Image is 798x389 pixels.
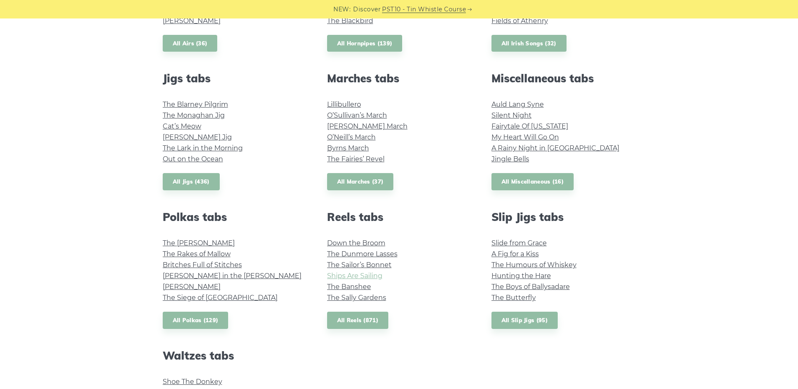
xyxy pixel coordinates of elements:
h2: Slip Jigs tabs [491,210,636,223]
h2: Miscellaneous tabs [491,72,636,85]
span: NEW: [333,5,351,14]
a: Ships Are Sailing [327,272,382,280]
h2: Waltzes tabs [163,349,307,362]
a: The Rakes of Mallow [163,250,231,258]
a: Fairytale Of [US_STATE] [491,122,568,130]
a: Down the Broom [327,239,385,247]
a: The Dunmore Lasses [327,250,398,258]
a: Auld Lang Syne [491,100,544,108]
a: The Sailor’s Bonnet [327,261,392,269]
a: All Hornpipes (139) [327,35,403,52]
a: All Irish Songs (32) [491,35,567,52]
a: Byrns March [327,144,369,152]
a: The Siege of [GEOGRAPHIC_DATA] [163,294,278,302]
a: [PERSON_NAME] Jig [163,133,232,141]
a: [PERSON_NAME] [163,17,221,25]
a: Silent Night [491,111,532,119]
a: Britches Full of Stitches [163,261,242,269]
h2: Marches tabs [327,72,471,85]
a: The Boys of Ballysadare [491,283,570,291]
a: Jingle Bells [491,155,529,163]
a: All Jigs (436) [163,173,220,190]
a: Hunting the Hare [491,272,551,280]
a: Out on the Ocean [163,155,223,163]
span: Discover [353,5,381,14]
a: The Lark in the Morning [163,144,243,152]
a: The Blackbird [327,17,373,25]
h2: Jigs tabs [163,72,307,85]
a: Lillibullero [327,100,361,108]
a: All Miscellaneous (16) [491,173,574,190]
a: All Slip Jigs (95) [491,312,558,329]
a: All Airs (36) [163,35,218,52]
a: Fields of Athenry [491,17,548,25]
a: Shoe The Donkey [163,378,222,386]
h2: Polkas tabs [163,210,307,223]
a: The Monaghan Jig [163,111,225,119]
a: O’Neill’s March [327,133,376,141]
a: A Fig for a Kiss [491,250,539,258]
a: A Rainy Night in [GEOGRAPHIC_DATA] [491,144,619,152]
a: [PERSON_NAME] in the [PERSON_NAME] [163,272,302,280]
a: The Banshee [327,283,371,291]
a: Slide from Grace [491,239,547,247]
a: Cat’s Meow [163,122,201,130]
a: The Blarney Pilgrim [163,100,228,108]
a: The [PERSON_NAME] [163,239,235,247]
a: The Sally Gardens [327,294,386,302]
a: [PERSON_NAME] March [327,122,408,130]
a: PST10 - Tin Whistle Course [382,5,466,14]
a: All Reels (871) [327,312,389,329]
a: The Fairies’ Revel [327,155,385,163]
a: All Marches (37) [327,173,394,190]
a: The Butterfly [491,294,536,302]
a: [PERSON_NAME] [163,283,221,291]
a: My Heart Will Go On [491,133,559,141]
h2: Reels tabs [327,210,471,223]
a: O’Sullivan’s March [327,111,387,119]
a: The Humours of Whiskey [491,261,577,269]
a: All Polkas (129) [163,312,229,329]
